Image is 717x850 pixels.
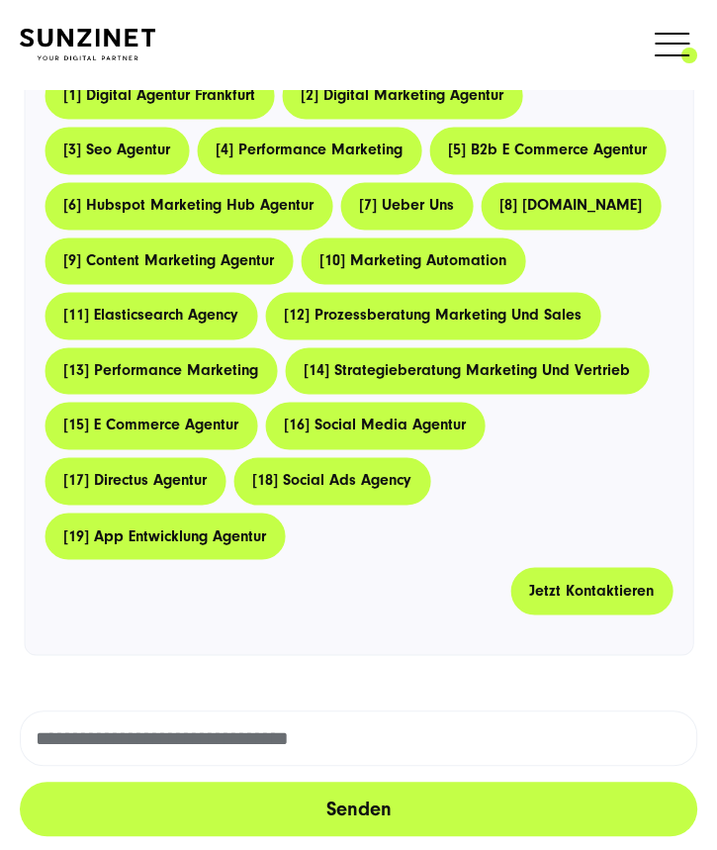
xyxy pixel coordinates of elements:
[301,237,525,285] a: [10] marketing automation
[265,292,600,339] a: [12] prozessberatung marketing und sales
[20,29,155,60] img: SUNZINET Full Service Digital Agentur
[45,127,189,174] a: [3] seo agentur
[45,402,257,449] a: [15] e commerce agentur
[20,782,697,836] button: Senden
[197,127,421,174] a: [4] performance marketing
[510,567,672,614] a: Jetzt kontaktieren
[45,292,257,339] a: [11] elasticsearch agency
[45,72,274,120] a: [1] digital agentur frankfurt
[233,457,430,505] a: [18] social ads agency
[285,347,649,395] a: [14] strategieberatung marketing und vertrieb
[481,182,661,230] a: [8] [DOMAIN_NAME]
[282,72,522,120] a: [2] digital marketing agentur
[340,182,473,230] a: [7] ueber uns
[429,127,666,174] a: [5] b2b e commerce agentur
[45,347,277,395] a: [13] performance marketing
[45,182,332,230] a: [6] hubspot marketing hub agentur
[45,513,285,560] a: [19] app entwicklung agentur
[45,457,225,505] a: [17] directus agentur
[45,237,293,285] a: [9] content marketing agentur
[265,402,485,449] a: [16] social media agentur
